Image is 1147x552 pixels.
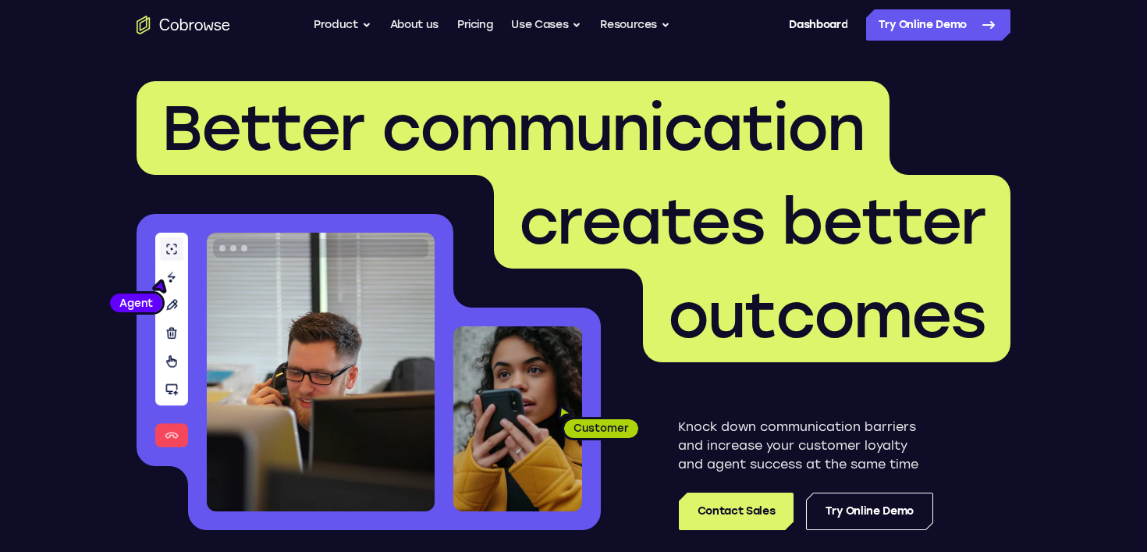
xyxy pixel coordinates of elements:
[453,326,582,511] img: A customer holding their phone
[457,9,493,41] a: Pricing
[314,9,371,41] button: Product
[162,91,865,166] span: Better communication
[679,493,794,530] a: Contact Sales
[390,9,439,41] a: About us
[866,9,1010,41] a: Try Online Demo
[806,493,933,530] a: Try Online Demo
[789,9,847,41] a: Dashboard
[678,418,933,474] p: Knock down communication barriers and increase your customer loyalty and agent success at the sam...
[511,9,581,41] button: Use Cases
[137,16,230,34] a: Go to the home page
[207,233,435,511] img: A customer support agent talking on the phone
[668,278,985,353] span: outcomes
[600,9,670,41] button: Resources
[519,184,985,259] span: creates better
